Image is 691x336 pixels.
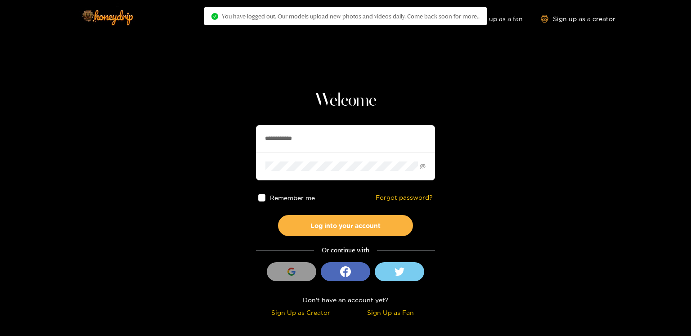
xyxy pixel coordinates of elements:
[541,15,615,22] a: Sign up as a creator
[376,194,433,202] a: Forgot password?
[256,245,435,255] div: Or continue with
[258,307,343,318] div: Sign Up as Creator
[278,215,413,236] button: Log into your account
[256,90,435,112] h1: Welcome
[270,194,315,201] span: Remember me
[420,163,426,169] span: eye-invisible
[222,13,480,20] span: You have logged out. Our models upload new photos and videos daily. Come back soon for more..
[256,295,435,305] div: Don't have an account yet?
[211,13,218,20] span: check-circle
[461,15,523,22] a: Sign up as a fan
[348,307,433,318] div: Sign Up as Fan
